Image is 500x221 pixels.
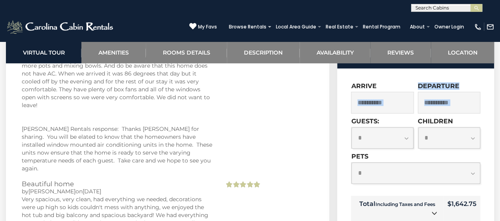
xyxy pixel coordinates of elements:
label: Pets [351,153,368,160]
img: phone-regular-white.png [474,23,482,31]
a: Owner Login [430,21,468,32]
a: My Favs [189,23,217,31]
div: by on [22,187,212,195]
label: Guests: [351,117,379,125]
small: Including Taxes and Fees [375,201,435,207]
a: Reviews [370,42,430,63]
a: Availability [300,42,370,63]
label: Arrive [351,82,376,90]
img: mail-regular-white.png [486,23,494,31]
a: Description [227,42,299,63]
a: Real Estate [322,21,357,32]
a: Rooms Details [146,42,227,63]
a: Rental Program [359,21,404,32]
img: White-1-2.png [6,19,115,35]
label: Children [418,117,453,125]
span: [DATE] [83,188,101,195]
span: My Favs [198,23,217,30]
a: Amenities [81,42,145,63]
h3: Beautiful home [22,180,212,187]
a: About [406,21,429,32]
a: Location [431,42,494,63]
div: Three generations gathered for a wonderful stay at [GEOGRAPHIC_DATA]'s Getaway. We only had a few... [22,22,212,172]
a: Virtual Tour [6,42,81,63]
a: Local Area Guide [272,21,320,32]
span: [PERSON_NAME] [28,188,75,195]
a: Browse Rentals [225,21,270,32]
label: Departure [418,82,459,90]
